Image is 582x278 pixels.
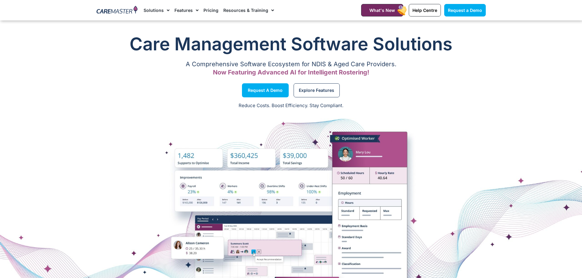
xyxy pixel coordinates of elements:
[248,89,283,92] span: Request a Demo
[369,8,395,13] span: What's New
[409,4,441,16] a: Help Centre
[412,8,437,13] span: Help Centre
[97,32,486,56] h1: Care Management Software Solutions
[97,6,138,15] img: CareMaster Logo
[361,4,403,16] a: What's New
[4,102,578,109] p: Reduce Costs. Boost Efficiency. Stay Compliant.
[448,8,482,13] span: Request a Demo
[242,83,289,97] a: Request a Demo
[444,4,486,16] a: Request a Demo
[97,62,486,66] p: A Comprehensive Software Ecosystem for NDIS & Aged Care Providers.
[294,83,340,97] a: Explore Features
[299,89,334,92] span: Explore Features
[213,69,369,76] span: Now Featuring Advanced AI for Intelligent Rostering!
